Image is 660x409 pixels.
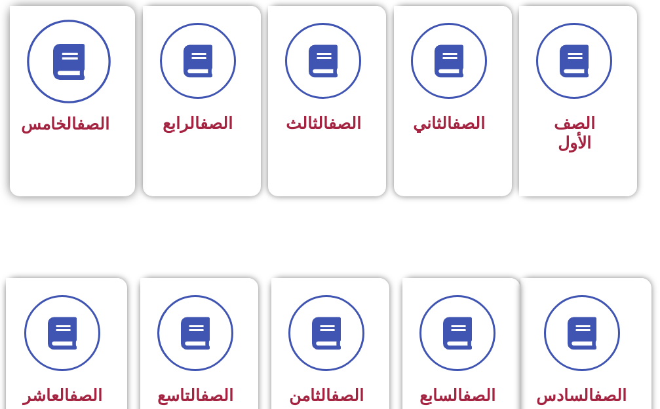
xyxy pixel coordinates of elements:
a: الصف [69,386,102,405]
a: الصف [328,114,361,133]
span: الثامن [289,386,364,405]
a: الصف [77,115,109,133]
span: الثالث [286,114,361,133]
a: الصف [594,386,627,405]
span: الثاني [413,114,485,133]
span: الرابع [163,114,233,133]
a: الصف [452,114,485,133]
span: الصف الأول [554,114,595,152]
a: الصف [463,386,495,405]
span: السابع [419,386,495,405]
a: الصف [200,114,233,133]
a: الصف [201,386,233,405]
span: العاشر [23,386,102,405]
a: الصف [331,386,364,405]
span: السادس [536,386,627,405]
span: التاسع [157,386,233,405]
span: الخامس [21,115,109,133]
